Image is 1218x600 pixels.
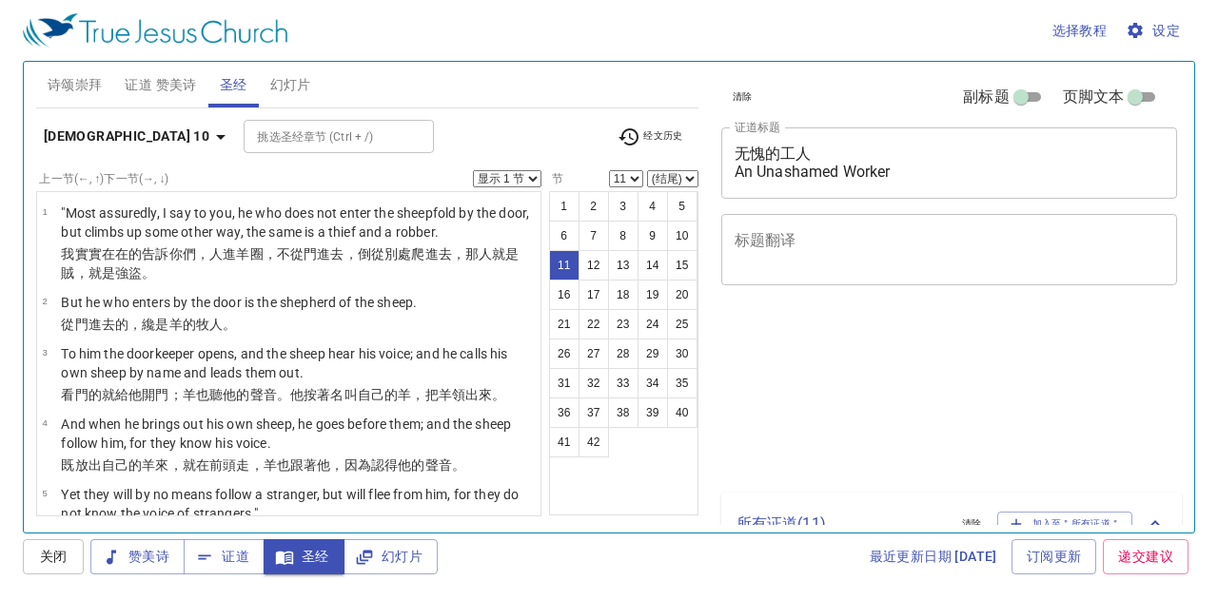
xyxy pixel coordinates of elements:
wg2596: 名 [330,387,505,402]
button: 35 [667,368,697,398]
span: 幻灯片 [359,545,422,569]
div: 所有证道(11)清除加入至＂所有证道＂ [721,493,1183,555]
span: 诗颂崇拜 [48,73,103,97]
wg1223: 門 [75,317,237,332]
wg4263: 的牧人 [183,317,237,332]
wg3754: 認得 [371,457,465,473]
button: 赞美诗 [90,539,185,574]
span: 证道 赞美诗 [125,73,196,97]
span: 清除 [733,88,753,106]
button: 11 [549,250,580,281]
p: 所有证道 ( 11 ) [737,513,947,535]
wg5129: 開 [142,387,505,402]
button: 8 [608,221,638,251]
span: 选择教程 [1052,19,1108,43]
wg846: 聲音 [425,457,465,473]
span: 3 [42,347,47,358]
wg4263: ，把羊領出來 [411,387,505,402]
button: 证道 [184,539,265,574]
button: 幻灯片 [344,539,438,574]
button: 清除 [951,513,993,535]
button: 圣经 [264,539,344,574]
wg3027: 。 [142,265,155,281]
p: 我實實在在 [61,244,535,282]
wg2374: 進去 [88,317,237,332]
wg3361: 從 [61,246,519,281]
p: And when he brings out his own sheep, he goes before them; and the sheep follow him, for they kno... [61,415,535,453]
wg1519: 羊圈 [61,246,519,281]
span: 关闭 [38,545,69,569]
button: 4 [638,191,668,222]
wg2532: 強盜 [115,265,155,281]
button: 经文历史 [606,123,695,151]
p: 從 [61,315,417,334]
button: 12 [579,250,609,281]
button: 设定 [1122,13,1188,48]
wg2532: 放出 [75,457,465,473]
wg833: ，不 [61,246,519,281]
wg1544: 自己的 [102,457,465,473]
button: 38 [608,397,638,428]
span: 设定 [1130,19,1180,43]
button: 19 [638,280,668,310]
wg4263: 也 [196,387,506,402]
span: 2 [42,296,47,306]
button: 28 [608,339,638,369]
a: 递交建议 [1103,539,1189,574]
button: 关闭 [23,539,84,574]
button: 41 [549,427,580,457]
p: But he who enters by the door is the shepherd of the sheep. [61,293,417,312]
wg1525: 的，纔 [115,317,236,332]
button: 33 [608,368,638,398]
b: [DEMOGRAPHIC_DATA] 10 [44,125,209,148]
p: 看門的 [61,385,535,404]
wg3004: 你們 [61,246,519,281]
p: To him the doorkeeper opens, and the sheep hear his voice; and he calls his own sheep by name and... [61,344,535,382]
wg1715: 走 [236,457,465,473]
wg5456: 。他按著 [277,387,506,402]
button: 6 [549,221,580,251]
button: 22 [579,309,609,339]
button: 20 [667,280,697,310]
span: 幻灯片 [270,73,311,97]
wg4198: ，羊 [250,457,465,473]
button: 23 [608,309,638,339]
wg3686: 叫 [344,387,506,402]
button: [DEMOGRAPHIC_DATA] 10 [36,119,240,154]
iframe: from-child [714,305,1089,485]
span: 订阅更新 [1027,545,1082,569]
a: 订阅更新 [1012,539,1097,574]
input: Type Bible Reference [249,126,397,147]
wg2076: 羊 [169,317,237,332]
span: 清除 [962,515,982,532]
wg2398: 羊 [142,457,465,473]
span: 1 [42,206,47,217]
span: 圣经 [220,73,247,97]
button: 15 [667,250,697,281]
img: True Jesus Church [23,13,287,48]
button: 3 [608,191,638,222]
span: 经文历史 [618,126,683,148]
span: 递交建议 [1118,545,1173,569]
wg1161: 是 [155,317,236,332]
textarea: 无愧的工人 An Unashamed Worker [735,145,1165,181]
p: "Most assuredly, I say to you, he who does not enter the sheepfold by the door, but climbs up som... [61,203,535,242]
label: 节 [549,173,564,184]
wg846: 聲音 [250,387,506,402]
span: 5 [42,488,47,498]
button: 31 [549,368,580,398]
button: 18 [608,280,638,310]
span: 圣经 [279,545,329,569]
button: 选择教程 [1045,13,1115,48]
wg2398: 羊 [398,387,505,402]
button: 42 [579,427,609,457]
button: 26 [549,339,580,369]
button: 7 [579,221,609,251]
wg2564: 自己的 [358,387,506,402]
span: 赞美诗 [106,545,169,569]
button: 25 [667,309,697,339]
wg5456: 。 [452,457,465,473]
button: 29 [638,339,668,369]
wg2076: 賊 [61,265,155,281]
wg2532: 跟著 [290,457,465,473]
